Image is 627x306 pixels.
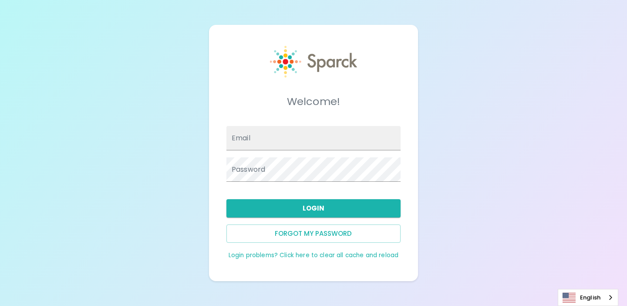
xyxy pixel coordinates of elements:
[558,289,618,306] a: English
[229,251,398,259] a: Login problems? Click here to clear all cache and reload
[558,289,618,306] div: Language
[558,289,618,306] aside: Language selected: English
[270,46,357,78] img: Sparck logo
[226,95,401,109] h5: Welcome!
[226,199,401,218] button: Login
[226,224,401,243] button: Forgot my password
